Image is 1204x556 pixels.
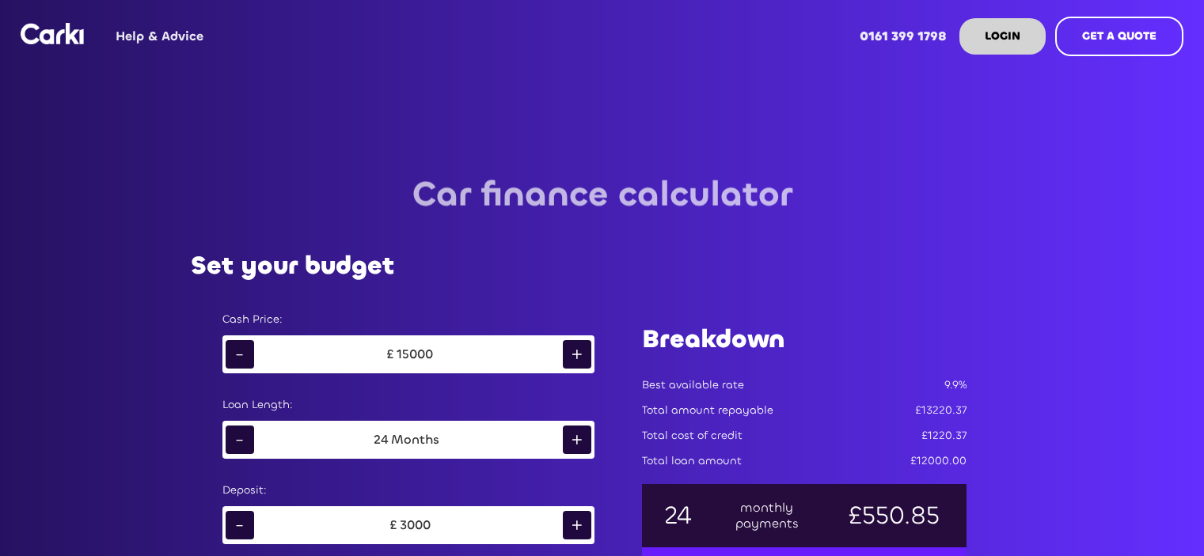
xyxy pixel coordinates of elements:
a: Help & Advice [103,6,216,67]
div: + [563,340,591,369]
h2: Set your budget [191,252,394,280]
div: 3000 [400,517,431,533]
a: LOGIN [959,18,1046,55]
div: - [226,426,254,454]
img: Logo [21,23,84,44]
div: £13220.37 [915,403,967,418]
div: £1220.37 [921,428,967,444]
div: £550.85 [841,508,946,524]
a: 0161 399 1798 [847,6,959,67]
div: 24 [374,432,388,448]
a: GET A QUOTE [1055,17,1183,56]
div: Total amount repayable [642,403,773,418]
div: + [563,426,591,454]
strong: GET A QUOTE [1082,28,1157,43]
div: Deposit: [222,482,594,498]
div: 9.9% [944,377,967,393]
div: Total cost of credit [642,428,743,444]
div: £12000.00 [910,453,967,469]
div: Loan Length: [222,397,594,413]
div: monthly payments [734,500,800,531]
div: 15000 [397,346,433,362]
div: Total loan amount [642,453,742,469]
strong: 0161 399 1798 [860,28,947,44]
div: - [226,340,254,369]
h1: Breakdown [642,322,967,357]
div: £ [383,346,397,362]
div: - [226,511,254,539]
div: Best available rate [642,377,744,393]
strong: LOGIN [985,28,1020,43]
div: £ [386,517,400,533]
div: Cash Price: [222,312,594,327]
div: + [563,511,591,539]
div: Months [388,432,442,448]
div: 24 [663,508,693,524]
h3: Car finance calculator [412,171,792,220]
